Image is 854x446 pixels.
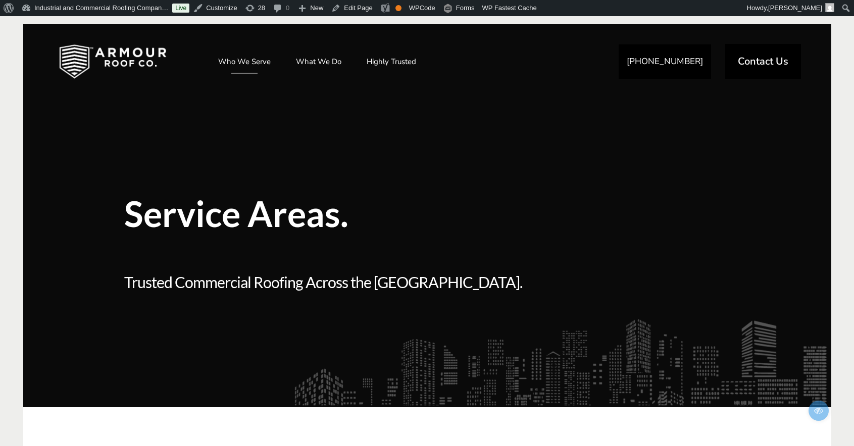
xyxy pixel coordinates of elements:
span: Contact Us [738,57,788,67]
div: OK [395,5,401,11]
span: [PERSON_NAME] [768,4,822,12]
a: Who We Serve [208,49,281,74]
a: Highly Trusted [357,49,426,74]
img: Industrial and Commercial Roofing Company | Armour Roof Co. [43,36,182,87]
a: Contact Us [725,44,801,79]
a: What We Do [286,49,351,74]
a: [PHONE_NUMBER] [619,44,711,79]
a: Live [172,4,189,13]
span: Edit/Preview [809,401,829,421]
